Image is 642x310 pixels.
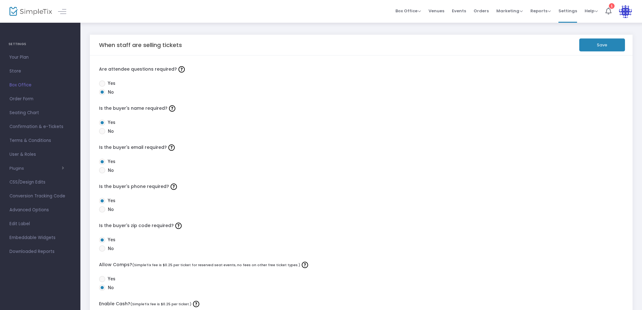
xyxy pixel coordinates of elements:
[9,123,71,131] span: Confirmation & e-Tickets
[99,42,182,49] h5: When staff are selling tickets
[168,144,175,151] img: question-mark
[9,95,71,103] span: Order Form
[105,284,114,291] span: No
[99,221,624,231] label: Is the buyer's zip code required?
[395,8,421,14] span: Box Office
[9,38,72,50] h4: SETTINGS
[9,166,64,171] button: Plugins
[9,206,71,214] span: Advanced Options
[9,150,71,159] span: User & Roles
[130,301,191,307] span: (SimpleTix fee is $0.25 per ticket.)
[9,81,71,89] span: Box Office
[9,220,71,228] span: Edit Label
[105,158,115,165] span: Yes
[105,276,115,282] span: Yes
[9,53,71,61] span: Your Plan
[105,245,114,252] span: No
[429,3,444,19] span: Venues
[175,223,182,229] img: question-mark
[132,262,300,267] span: (SimpleTix fee is $0.25 per ticket for reserved seat events, no fees on other free ticket types.)
[9,67,71,75] span: Store
[558,3,577,19] span: Settings
[9,234,71,242] span: Embeddable Widgets
[99,299,624,309] label: Enable Cash?
[105,237,115,243] span: Yes
[585,8,598,14] span: Help
[474,3,489,19] span: Orders
[105,197,115,204] span: Yes
[99,104,624,113] label: Is the buyer's name required?
[99,182,624,191] label: Is the buyer's phone required?
[169,105,175,112] img: question-mark
[171,184,177,190] img: question-mark
[99,65,624,74] label: Are attendee questions required?
[105,167,114,174] span: No
[9,192,71,200] span: Conversion Tracking Code
[105,206,114,213] span: No
[452,3,466,19] span: Events
[609,3,615,9] div: 1
[530,8,551,14] span: Reports
[302,262,308,268] img: question-mark
[9,137,71,145] span: Terms & Conditions
[99,143,624,152] label: Is the buyer's email required?
[9,248,71,256] span: Downloaded Reports
[178,66,185,73] img: question-mark
[99,260,624,270] label: Allow Comps?
[105,89,114,96] span: No
[105,80,115,87] span: Yes
[496,8,523,14] span: Marketing
[9,178,71,186] span: CSS/Design Edits
[579,38,625,51] button: Save
[9,109,71,117] span: Seating Chart
[193,301,199,307] img: question-mark
[105,128,114,135] span: No
[105,119,115,126] span: Yes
